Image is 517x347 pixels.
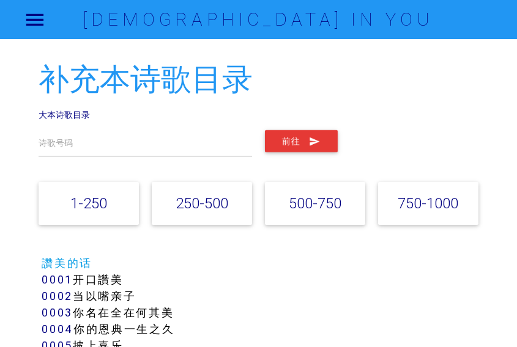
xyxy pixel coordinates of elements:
[42,289,73,303] a: 0002
[39,137,73,150] label: 诗歌号码
[39,63,478,97] h2: 补充本诗歌目录
[265,130,338,152] button: 前往
[39,109,90,120] a: 大本诗歌目录
[42,256,92,270] a: 讚美的话
[289,194,341,212] a: 500-750
[42,322,73,336] a: 0004
[176,194,228,212] a: 250-500
[42,305,73,320] a: 0003
[70,194,107,212] a: 1-250
[42,272,73,287] a: 0001
[398,194,458,212] a: 750-1000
